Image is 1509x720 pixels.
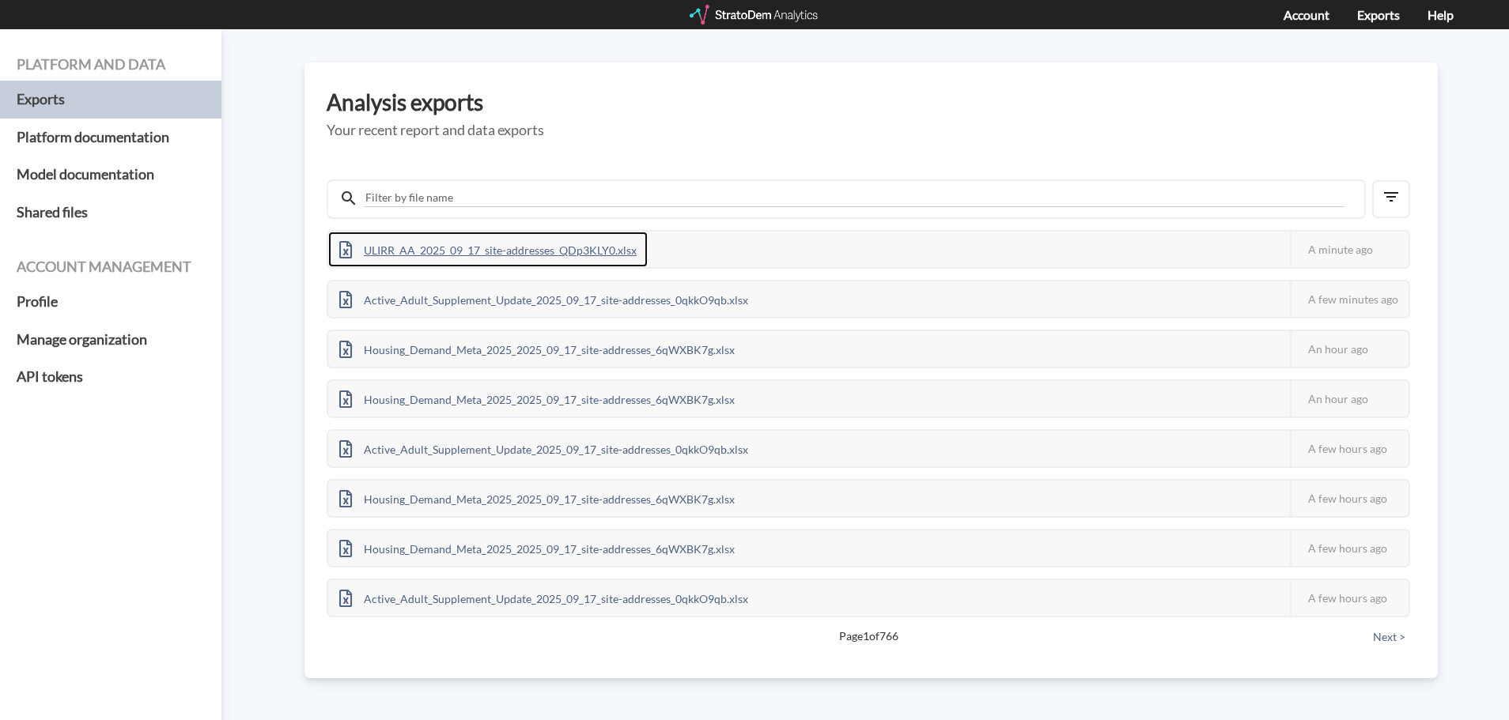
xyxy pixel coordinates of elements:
[1290,281,1409,317] div: A few minutes ago
[382,628,1355,644] span: Page 1 of 766
[1290,530,1409,566] div: A few hours ago
[1428,7,1454,22] a: Help
[17,81,205,119] a: Exports
[328,540,746,553] a: Housing_Demand_Meta_2025_2025_09_17_site-addresses_6qWXBK7g.xlsx
[17,283,205,321] a: Profile
[364,189,1344,207] input: Filter by file name
[327,90,1416,115] h3: Analysis exports
[328,590,759,603] a: Active_Adult_Supplement_Update_2025_09_17_site-addresses_0qkkO9qb.xlsx
[1290,580,1409,616] div: A few hours ago
[328,580,759,616] div: Active_Adult_Supplement_Update_2025_09_17_site-addresses_0qkkO9qb.xlsx
[328,431,759,466] div: Active_Adult_Supplement_Update_2025_09_17_site-addresses_0qkkO9qb.xlsx
[328,341,746,354] a: Housing_Demand_Meta_2025_2025_09_17_site-addresses_6qWXBK7g.xlsx
[17,259,205,275] h4: Account management
[328,390,746,404] a: Housing_Demand_Meta_2025_2025_09_17_site-addresses_6qWXBK7g.xlsx
[17,358,205,396] a: API tokens
[328,530,746,566] div: Housing_Demand_Meta_2025_2025_09_17_site-addresses_6qWXBK7g.xlsx
[1368,628,1410,646] button: Next >
[327,123,1416,138] h5: Your recent report and data exports
[1290,331,1409,367] div: An hour ago
[1357,7,1400,22] a: Exports
[328,241,648,254] a: ULIRR_AA_2025_09_17_site-addresses_QDp3KLY0.xlsx
[328,481,746,516] div: Housing_Demand_Meta_2025_2025_09_17_site-addresses_6qWXBK7g.xlsx
[328,291,759,304] a: Active_Adult_Supplement_Update_2025_09_17_site-addresses_0qkkO9qb.xlsx
[17,194,205,232] a: Shared files
[17,321,205,359] a: Manage organization
[17,119,205,156] a: Platform documentation
[1290,381,1409,417] div: An hour ago
[328,331,746,367] div: Housing_Demand_Meta_2025_2025_09_17_site-addresses_6qWXBK7g.xlsx
[328,490,746,503] a: Housing_Demand_Meta_2025_2025_09_17_site-addresses_6qWXBK7g.xlsx
[17,156,205,194] a: Model documentation
[1284,7,1329,22] a: Account
[328,232,648,267] div: ULIRR_AA_2025_09_17_site-addresses_QDp3KLY0.xlsx
[1290,431,1409,466] div: A few hours ago
[328,381,746,417] div: Housing_Demand_Meta_2025_2025_09_17_site-addresses_6qWXBK7g.xlsx
[17,57,205,73] h4: Platform and data
[328,440,759,454] a: Active_Adult_Supplement_Update_2025_09_17_site-addresses_0qkkO9qb.xlsx
[328,281,759,317] div: Active_Adult_Supplement_Update_2025_09_17_site-addresses_0qkkO9qb.xlsx
[1290,481,1409,516] div: A few hours ago
[1290,232,1409,267] div: A minute ago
